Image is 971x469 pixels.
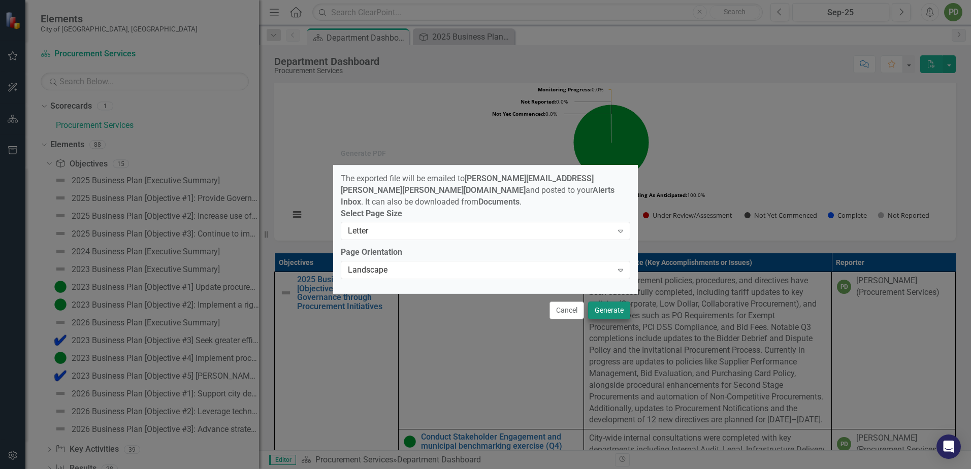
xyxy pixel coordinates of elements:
label: Page Orientation [341,247,630,258]
div: Letter [348,225,612,237]
div: Landscape [348,264,612,276]
button: Generate [588,301,630,319]
label: Select Page Size [341,208,630,220]
span: The exported file will be emailed to and posted to your . It can also be downloaded from . [341,174,614,207]
button: Cancel [549,301,584,319]
strong: Documents [478,197,520,207]
strong: [PERSON_NAME][EMAIL_ADDRESS][PERSON_NAME][PERSON_NAME][DOMAIN_NAME] [341,174,594,195]
div: Generate PDF [341,150,386,157]
div: Open Intercom Messenger [936,434,961,459]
